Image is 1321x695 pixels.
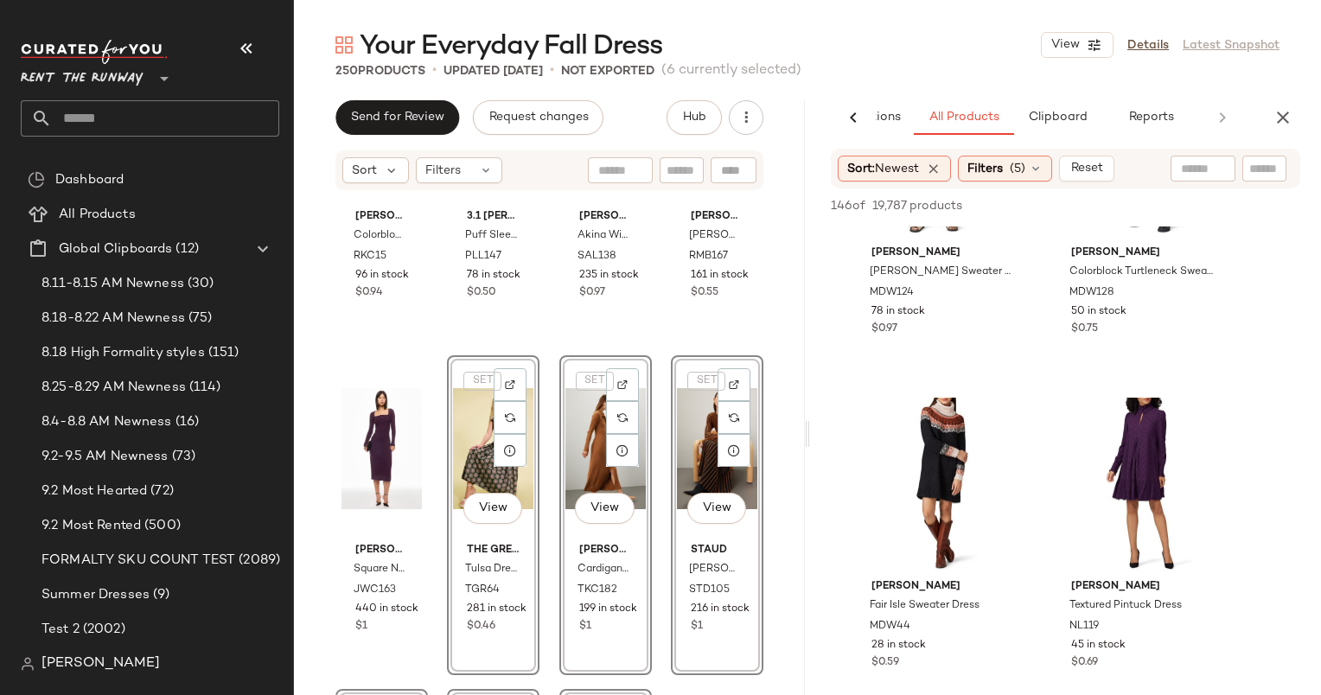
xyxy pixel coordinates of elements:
[352,162,377,180] span: Sort
[579,268,639,284] span: 235 in stock
[871,655,899,671] span: $0.59
[579,209,632,225] span: [PERSON_NAME]
[172,239,199,259] span: (12)
[1071,655,1098,671] span: $0.69
[870,619,910,634] span: MDW44
[1127,111,1173,124] span: Reports
[1069,265,1216,280] span: Colorblock Turtleneck Sweater Dress
[41,343,205,363] span: 8.18 High Formality styles
[350,111,444,124] span: Send for Review
[578,583,617,598] span: TKC182
[205,343,239,363] span: (151)
[41,481,147,501] span: 9.2 Most Hearted
[682,111,706,124] span: Hub
[467,268,520,284] span: 78 in stock
[355,543,408,558] span: [PERSON_NAME] x RTR
[41,585,150,605] span: Summer Dresses
[1071,638,1126,654] span: 45 in stock
[335,65,358,78] span: 250
[354,583,396,598] span: JWC163
[465,249,501,265] span: PLL147
[21,59,144,90] span: Rent the Runway
[1071,579,1217,595] span: [PERSON_NAME]
[847,160,919,178] span: Sort:
[689,583,730,598] span: STD105
[872,197,962,215] span: 19,787 products
[1027,111,1087,124] span: Clipboard
[141,516,181,536] span: (500)
[335,100,459,135] button: Send for Review
[473,100,603,135] button: Request changes
[355,285,383,301] span: $0.94
[578,228,630,244] span: Akina Wine Jacqui-B Dress
[831,197,865,215] span: 146 of
[1069,598,1182,614] span: Textured Pintuck Dress
[444,62,543,80] p: updated [DATE]
[147,481,174,501] span: (72)
[453,361,533,536] img: TGR64.jpg
[55,170,124,190] span: Dashboard
[689,562,742,577] span: [PERSON_NAME]
[871,304,925,320] span: 78 in stock
[425,162,461,180] span: Filters
[729,379,739,390] img: svg%3e
[1127,36,1169,54] a: Details
[235,551,280,571] span: (2089)
[561,62,654,80] p: Not Exported
[871,322,897,337] span: $0.97
[463,372,501,391] button: SET
[729,412,739,423] img: svg%3e
[689,249,728,265] span: RMB167
[576,372,614,391] button: SET
[870,265,1016,280] span: [PERSON_NAME] Sweater Dress
[59,239,172,259] span: Global Clipboards
[360,29,662,64] span: Your Everyday Fall Dress
[695,375,717,387] span: SET
[871,638,926,654] span: 28 in stock
[858,398,1031,572] img: MDW44.jpg
[488,111,588,124] span: Request changes
[41,378,186,398] span: 8.25-8.29 AM Newness
[1069,162,1102,175] span: Reset
[41,551,235,571] span: FORMALTY SKU COUNT TEST
[335,62,425,80] div: Products
[875,163,919,175] span: Newest
[354,228,406,244] span: Colorblock Knit Dress
[505,379,515,390] img: svg%3e
[967,160,1003,178] span: Filters
[355,268,409,284] span: 96 in stock
[871,579,1018,595] span: [PERSON_NAME]
[505,412,515,423] img: svg%3e
[150,585,169,605] span: (9)
[41,309,185,328] span: 8.18-8.22 AM Newness
[335,36,353,54] img: svg%3e
[617,379,628,390] img: svg%3e
[467,209,520,225] span: 3.1 [PERSON_NAME]
[590,501,619,515] span: View
[465,562,518,577] span: Tulsa Dress
[41,447,169,467] span: 9.2-9.5 AM Newness
[1071,245,1217,261] span: [PERSON_NAME]
[478,501,507,515] span: View
[463,493,522,524] button: View
[472,375,494,387] span: SET
[667,100,722,135] button: Hub
[1050,38,1080,52] span: View
[1071,304,1126,320] span: 50 in stock
[579,285,605,301] span: $0.97
[341,361,422,536] img: JWC163.jpg
[1071,322,1098,337] span: $0.75
[184,274,214,294] span: (30)
[584,375,605,387] span: SET
[929,111,999,124] span: All Products
[870,285,914,301] span: MDW124
[467,285,496,301] span: $0.50
[565,361,646,536] img: TKC182.jpg
[578,562,630,577] span: Cardigan Dress
[432,61,437,81] span: •
[355,209,408,225] span: [PERSON_NAME] x RTR
[172,412,200,432] span: (16)
[41,620,80,640] span: Test 2
[355,619,367,634] span: $1
[355,602,418,617] span: 440 in stock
